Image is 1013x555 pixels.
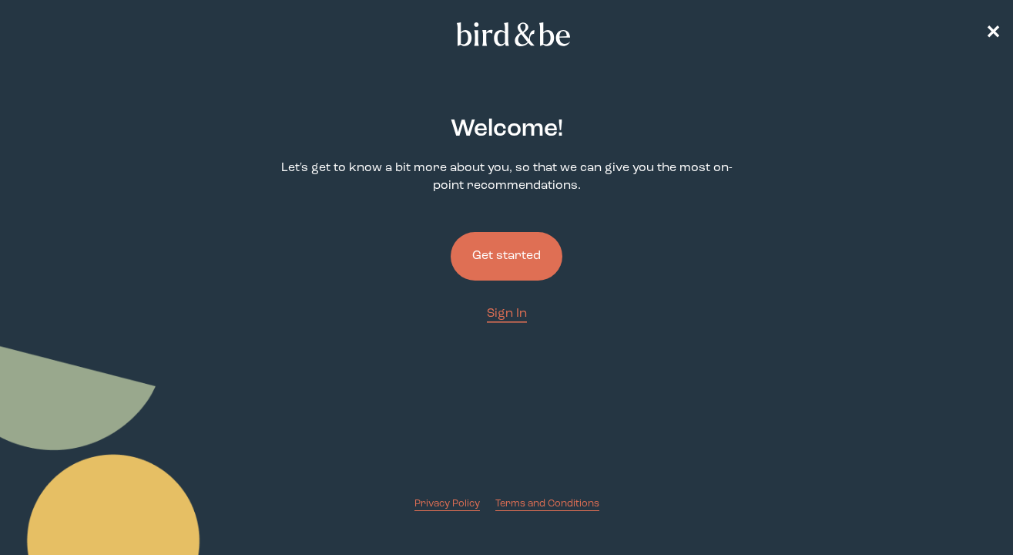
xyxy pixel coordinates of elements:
a: Terms and Conditions [495,496,599,511]
p: Let's get to know a bit more about you, so that we can give you the most on-point recommendations. [266,160,748,195]
span: ✕ [985,25,1001,43]
a: ✕ [985,21,1001,48]
span: Sign In [487,308,527,320]
a: Get started [451,207,562,305]
h2: Welcome ! [451,112,563,147]
a: Privacy Policy [414,496,480,511]
a: Sign In [487,305,527,323]
button: Get started [451,232,562,281]
span: Terms and Conditions [495,499,599,509]
span: Privacy Policy [414,499,480,509]
iframe: Gorgias live chat messenger [936,483,998,540]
